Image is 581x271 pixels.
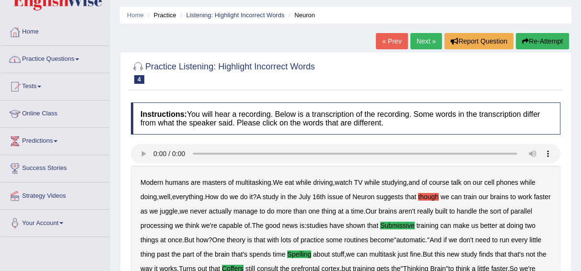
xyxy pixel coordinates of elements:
[471,222,478,229] b: us
[529,236,541,244] b: little
[140,222,173,229] b: processing
[435,207,448,215] b: built
[281,236,291,244] b: lots
[300,222,304,229] b: is
[499,222,505,229] b: at
[345,207,349,215] b: a
[286,11,315,20] li: Neuron
[233,207,258,215] b: manage
[447,250,459,258] b: new
[364,179,380,186] b: while
[0,210,110,234] a: Your Account
[160,207,177,215] b: juggle
[443,236,447,244] b: if
[418,193,439,201] b: though
[525,222,535,229] b: two
[127,11,144,19] a: Home
[280,193,286,201] b: in
[338,207,344,215] b: at
[430,236,442,244] b: And
[306,222,327,229] b: studies
[0,128,110,152] a: Predictions
[134,75,144,84] span: 4
[352,193,374,201] b: Neuron
[479,250,493,258] b: finds
[463,179,471,186] b: on
[357,250,368,258] b: can
[256,193,261,201] b: A
[410,250,421,258] b: fine
[354,179,362,186] b: TV
[165,179,189,186] b: humans
[313,250,330,258] b: about
[441,193,449,201] b: we
[0,182,110,206] a: Strategy Videos
[201,222,217,229] b: we're
[296,179,311,186] b: while
[273,250,285,258] b: time
[228,179,234,186] b: of
[461,250,477,258] b: study
[140,179,163,186] b: Modern
[329,222,344,229] b: have
[478,193,488,201] b: our
[382,179,407,186] b: studying
[301,236,324,244] b: practice
[293,207,306,215] b: than
[367,222,378,229] b: that
[259,207,265,215] b: to
[131,102,560,135] h4: You will hear a recording. Below is a transcription of the recording. Some words in the transcrip...
[464,193,476,201] b: train
[449,207,455,215] b: to
[370,236,394,244] b: become
[276,207,291,215] b: more
[451,179,462,186] b: talk
[175,222,184,229] b: we
[490,207,501,215] b: sort
[186,11,284,19] a: Listening: Highlight Incorrect Words
[140,193,157,201] b: doing
[299,193,311,201] b: July
[408,179,419,186] b: and
[397,250,408,258] b: just
[150,207,158,215] b: we
[159,193,170,201] b: well
[451,193,462,201] b: can
[185,222,199,229] b: think
[399,207,416,215] b: aren't
[449,236,457,244] b: we
[172,193,203,201] b: everything
[457,207,477,215] b: handle
[190,207,207,215] b: never
[511,236,527,244] b: every
[508,250,524,258] b: that's
[332,250,344,258] b: stuff
[172,250,181,258] b: the
[484,179,494,186] b: cell
[235,179,271,186] b: multitasking
[184,236,194,244] b: But
[140,250,155,258] b: thing
[423,250,433,258] b: But
[453,222,469,229] b: make
[440,222,451,229] b: can
[520,179,535,186] b: while
[183,250,194,258] b: part
[254,236,265,244] b: that
[405,193,416,201] b: that
[534,193,550,201] b: faster
[212,236,224,244] b: One
[335,179,352,186] b: watch
[346,222,365,229] b: shown
[417,222,439,229] b: training
[417,207,433,215] b: really
[327,193,343,201] b: issue
[396,236,426,244] b: automatic
[537,250,546,258] b: the
[351,207,363,215] b: time
[282,222,298,229] b: news
[308,207,319,215] b: one
[227,236,245,244] b: theory
[0,19,110,43] a: Home
[495,250,506,258] b: that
